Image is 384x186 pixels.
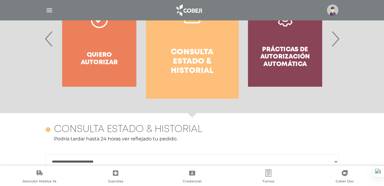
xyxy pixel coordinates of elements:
[327,4,338,16] img: profile-placeholder.svg
[307,169,383,185] a: Cober Doc
[154,169,230,185] a: Credencial
[108,179,123,184] span: Guardias
[46,135,339,142] p: Podría tardar hasta 24 horas ver reflejado tu pedido.
[54,124,202,135] h4: Consulta estado & historial
[77,169,154,185] a: Guardias
[1,169,77,185] a: Atención Médica Ya
[262,179,274,184] span: Turnos
[157,48,228,76] h4: Consulta estado & historial
[173,3,205,17] img: logo_cober_home-white.png
[329,22,341,55] span: Next
[336,179,354,184] span: Cober Doc
[43,22,55,55] span: Previous
[46,7,53,14] img: Cober_menu-lines-white.svg
[230,169,307,185] a: Turnos
[183,179,201,184] span: Credencial
[23,179,56,184] span: Atención Médica Ya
